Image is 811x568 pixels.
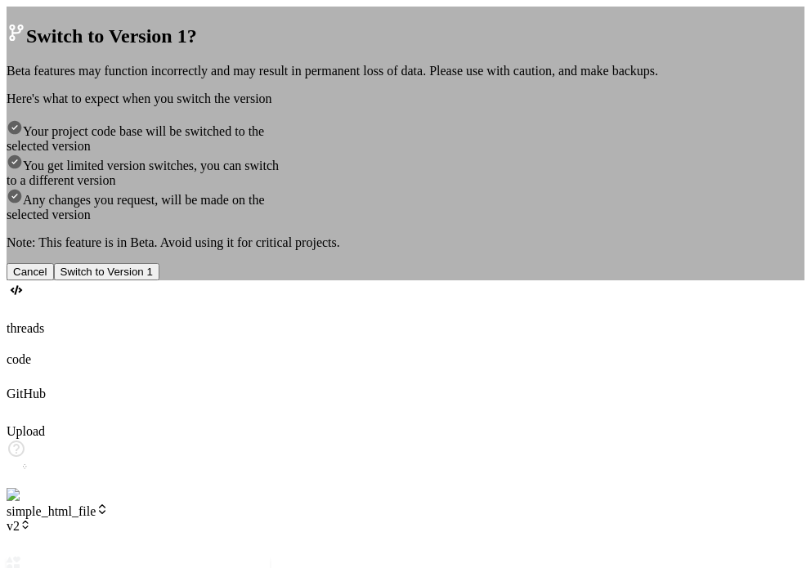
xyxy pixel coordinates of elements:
label: code [7,352,31,366]
span: v2 [7,519,31,533]
button: Cancel [7,263,54,280]
span: simple_html_file [7,504,109,518]
p: Here's what to expect when you switch the version [7,92,804,106]
p: Note: This feature is in Beta. Avoid using it for critical projects. [7,235,804,250]
label: GitHub [7,387,46,400]
p: Beta features may function incorrectly and may result in permanent loss of data. Please use with ... [7,64,804,78]
span: Your project code base will be switched to the selected version [7,124,264,153]
img: settings [7,488,60,503]
span: Any changes you request, will be made on the selected version [7,193,264,221]
button: Switch to Version 1 [54,263,159,280]
span: You get limited version switches, you can switch to a different version [7,159,279,187]
label: threads [7,321,44,335]
label: Upload [7,424,45,438]
h2: Switch to Version 1? [7,23,804,47]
